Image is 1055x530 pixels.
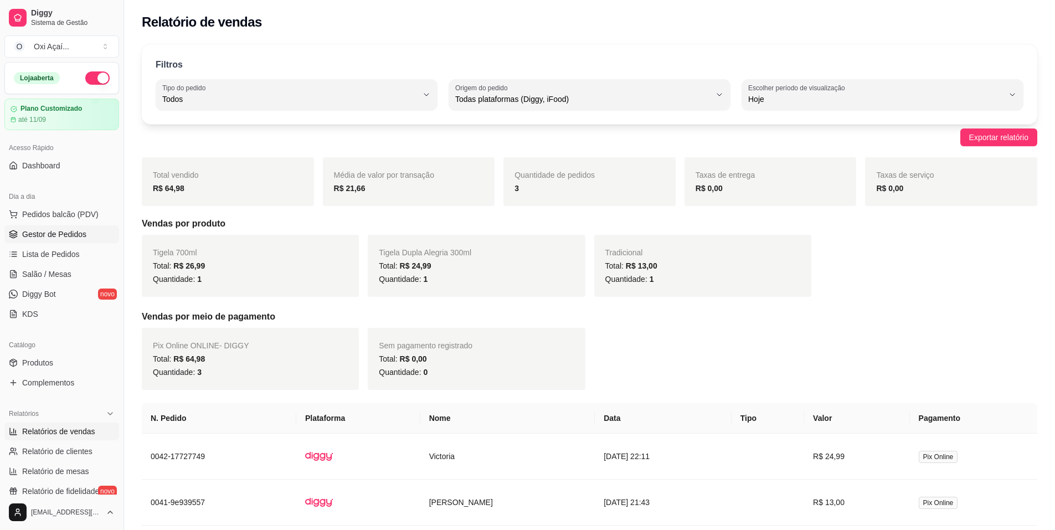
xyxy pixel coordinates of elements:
a: Relatório de fidelidadenovo [4,482,119,500]
a: Complementos [4,374,119,392]
span: Exportar relatório [969,131,1028,143]
span: Pix Online [919,497,958,509]
span: Complementos [22,377,74,388]
span: Tradicional [605,248,643,257]
strong: R$ 21,66 [334,184,366,193]
span: Relatório de mesas [22,466,89,477]
h5: Vendas por meio de pagamento [142,310,1037,323]
strong: R$ 64,98 [153,184,184,193]
span: Taxas de entrega [696,171,755,179]
span: R$ 24,99 [400,261,431,270]
span: Relatórios de vendas [22,426,95,437]
a: Dashboard [4,157,119,174]
span: Relatórios [9,409,39,418]
div: Acesso Rápido [4,139,119,157]
th: Pagamento [910,403,1037,434]
span: Taxas de serviço [876,171,934,179]
span: Lista de Pedidos [22,249,80,260]
strong: 3 [514,184,519,193]
span: Quantidade: [379,275,428,284]
a: DiggySistema de Gestão [4,4,119,31]
span: Sistema de Gestão [31,18,115,27]
span: Diggy Bot [22,289,56,300]
a: Produtos [4,354,119,372]
div: Oxi Açaí ... [34,41,69,52]
button: Exportar relatório [960,128,1037,146]
th: N. Pedido [142,403,296,434]
span: Total: [153,261,205,270]
a: Gestor de Pedidos [4,225,119,243]
th: Data [595,403,732,434]
span: 0 [423,368,428,377]
span: R$ 64,98 [173,354,205,363]
th: Nome [420,403,595,434]
span: Relatório de clientes [22,446,92,457]
button: Pedidos balcão (PDV) [4,205,119,223]
span: Quantidade: [153,368,202,377]
article: até 11/09 [18,115,46,124]
img: diggy [305,442,333,470]
span: Sem pagamento registrado [379,341,472,350]
td: [DATE] 21:43 [595,480,732,526]
a: Diggy Botnovo [4,285,119,303]
td: 0041-9e939557 [142,480,296,526]
span: R$ 0,00 [400,354,427,363]
a: Salão / Mesas [4,265,119,283]
span: [EMAIL_ADDRESS][DOMAIN_NAME] [31,508,101,517]
span: Média de valor por transação [334,171,434,179]
span: Total: [379,261,431,270]
span: Total: [379,354,426,363]
button: Alterar Status [85,71,110,85]
button: [EMAIL_ADDRESS][DOMAIN_NAME] [4,499,119,526]
td: R$ 13,00 [804,480,909,526]
span: Pedidos balcão (PDV) [22,209,99,220]
span: Tigela 700ml [153,248,197,257]
td: Victoria [420,434,595,480]
span: R$ 13,00 [626,261,657,270]
span: Quantidade: [153,275,202,284]
div: Loja aberta [14,72,60,84]
button: Escolher período de visualizaçãoHoje [742,79,1023,110]
span: Todos [162,94,418,105]
span: 1 [197,275,202,284]
th: Tipo [732,403,804,434]
div: Dia a dia [4,188,119,205]
label: Tipo do pedido [162,83,209,92]
td: 0042-17727749 [142,434,296,480]
th: Plataforma [296,403,420,434]
span: Diggy [31,8,115,18]
span: Total: [605,261,657,270]
span: Quantidade: [605,275,654,284]
span: Pix Online ONLINE - DIGGY [153,341,249,350]
th: Valor [804,403,909,434]
span: Total vendido [153,171,199,179]
h2: Relatório de vendas [142,13,262,31]
span: Tigela Dupla Alegria 300ml [379,248,471,257]
span: Pix Online [919,451,958,463]
img: diggy [305,488,333,516]
label: Origem do pedido [455,83,511,92]
button: Origem do pedidoTodas plataformas (Diggy, iFood) [449,79,730,110]
article: Plano Customizado [20,105,82,113]
span: Dashboard [22,160,60,171]
span: Todas plataformas (Diggy, iFood) [455,94,711,105]
strong: R$ 0,00 [876,184,903,193]
td: R$ 24,99 [804,434,909,480]
span: Gestor de Pedidos [22,229,86,240]
label: Escolher período de visualização [748,83,848,92]
span: Salão / Mesas [22,269,71,280]
p: Filtros [156,58,183,71]
span: Quantidade: [379,368,428,377]
span: 1 [650,275,654,284]
td: [DATE] 22:11 [595,434,732,480]
a: Relatórios de vendas [4,423,119,440]
a: Lista de Pedidos [4,245,119,263]
button: Tipo do pedidoTodos [156,79,438,110]
span: KDS [22,308,38,320]
span: R$ 26,99 [173,261,205,270]
td: [PERSON_NAME] [420,480,595,526]
strong: R$ 0,00 [696,184,723,193]
button: Select a team [4,35,119,58]
a: Plano Customizadoaté 11/09 [4,99,119,130]
span: Produtos [22,357,53,368]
